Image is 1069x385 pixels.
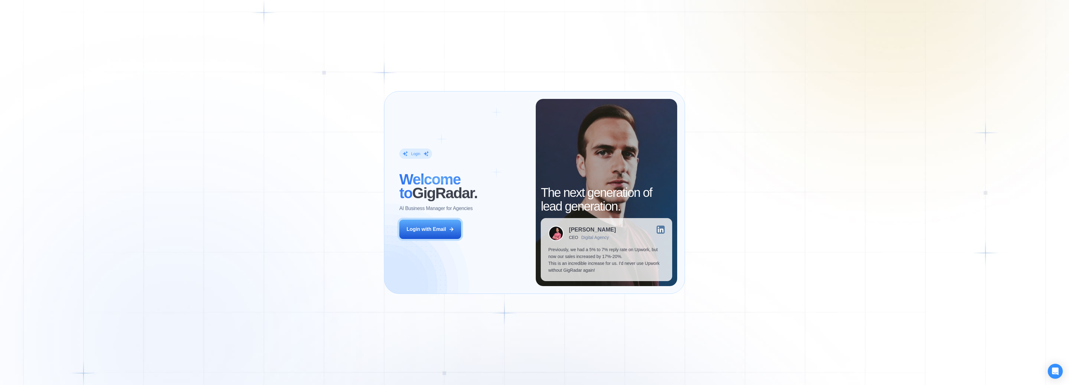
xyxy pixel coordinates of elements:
div: Digital Agency [581,235,609,240]
button: Login with Email [399,220,461,239]
div: Login with Email [406,226,446,233]
div: [PERSON_NAME] [569,227,616,232]
p: AI Business Manager for Agencies [399,205,473,212]
p: Previously, we had a 5% to 7% reply rate on Upwork, but now our sales increased by 17%-20%. This ... [548,246,664,274]
div: CEO [569,235,578,240]
div: Login [411,151,420,156]
div: Open Intercom Messenger [1048,364,1063,379]
span: Welcome to [399,171,461,201]
h2: ‍ GigRadar. [399,173,528,200]
h2: The next generation of lead generation. [541,186,672,213]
